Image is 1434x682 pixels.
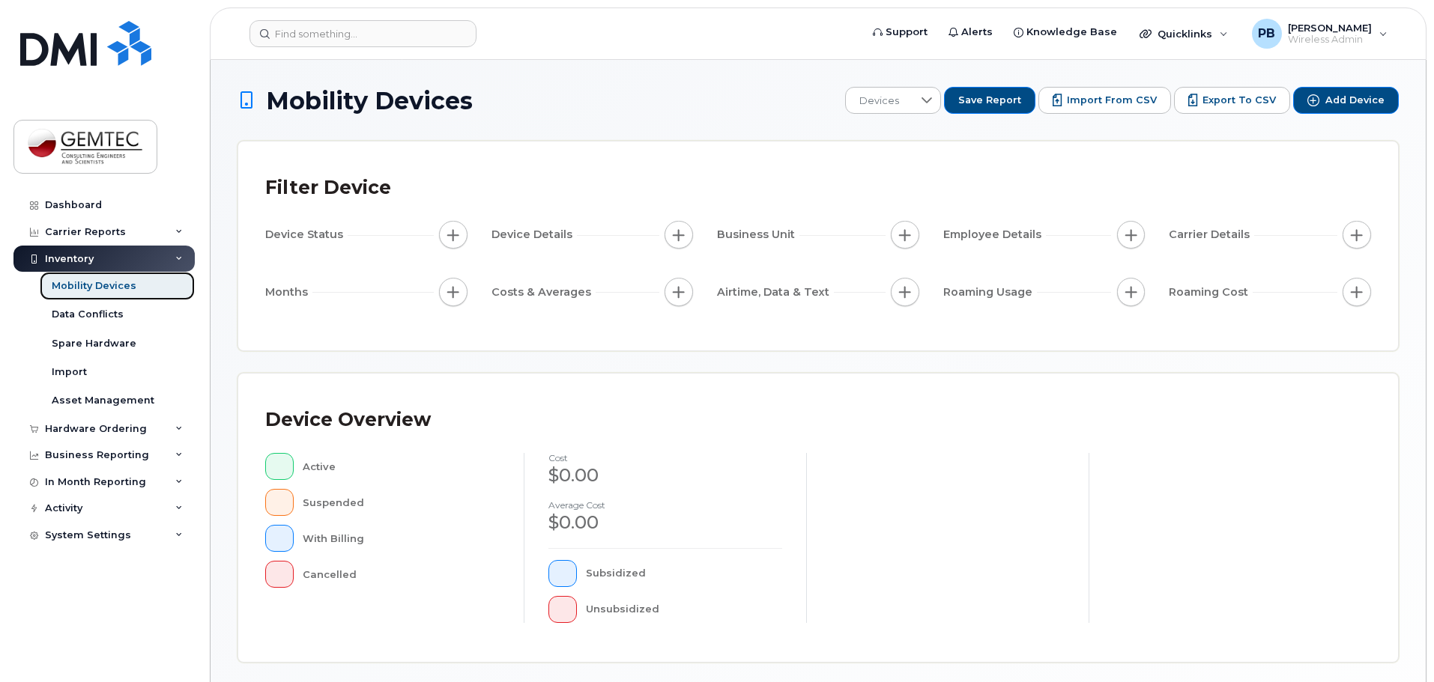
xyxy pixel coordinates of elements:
[548,500,782,510] h4: Average cost
[265,168,391,207] div: Filter Device
[943,227,1046,243] span: Employee Details
[958,94,1021,107] span: Save Report
[1202,94,1276,107] span: Export to CSV
[717,227,799,243] span: Business Unit
[491,227,577,243] span: Device Details
[1169,227,1254,243] span: Carrier Details
[548,510,782,535] div: $0.00
[303,525,500,552] div: With Billing
[586,596,783,623] div: Unsubsidized
[266,88,473,114] span: Mobility Devices
[1325,94,1385,107] span: Add Device
[548,463,782,488] div: $0.00
[548,453,782,463] h4: cost
[265,284,312,300] span: Months
[586,560,783,587] div: Subsidized
[303,561,500,588] div: Cancelled
[265,401,431,439] div: Device Overview
[846,88,913,115] span: Devices
[303,489,500,516] div: Suspended
[1038,87,1171,114] button: Import from CSV
[1169,284,1253,300] span: Roaming Cost
[944,87,1035,114] button: Save Report
[303,453,500,480] div: Active
[1067,94,1157,107] span: Import from CSV
[717,284,834,300] span: Airtime, Data & Text
[943,284,1037,300] span: Roaming Usage
[1174,87,1290,114] button: Export to CSV
[491,284,596,300] span: Costs & Averages
[265,227,348,243] span: Device Status
[1293,87,1399,114] button: Add Device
